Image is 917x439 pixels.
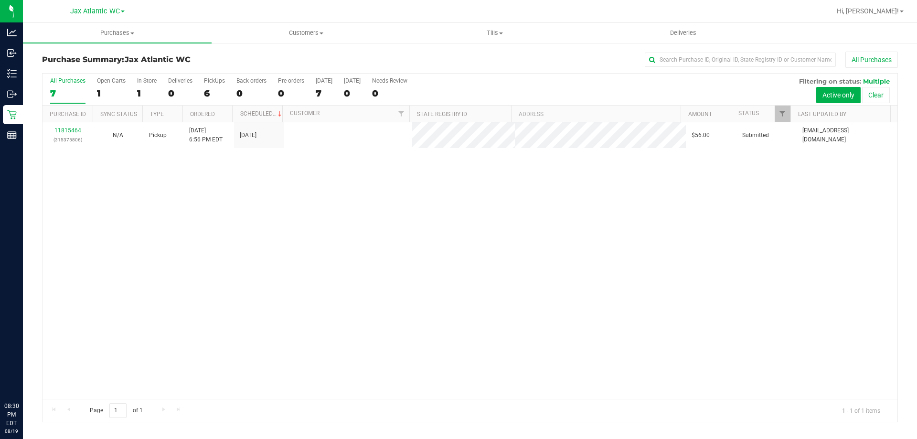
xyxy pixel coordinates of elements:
[4,428,19,435] p: 08/19
[113,131,123,140] button: N/A
[862,87,890,103] button: Clear
[168,88,192,99] div: 0
[511,106,681,122] th: Address
[7,130,17,140] inline-svg: Reports
[236,77,267,84] div: Back-orders
[7,69,17,78] inline-svg: Inventory
[278,88,304,99] div: 0
[137,77,157,84] div: In Store
[278,77,304,84] div: Pre-orders
[48,135,87,144] p: (315375806)
[97,88,126,99] div: 1
[82,403,150,418] span: Page of 1
[417,111,467,118] a: State Registry ID
[837,7,899,15] span: Hi, [PERSON_NAME]!
[190,111,215,118] a: Ordered
[401,29,588,37] span: Tills
[7,110,17,119] inline-svg: Retail
[23,23,212,43] a: Purchases
[204,88,225,99] div: 6
[168,77,192,84] div: Deliveries
[7,28,17,37] inline-svg: Analytics
[657,29,709,37] span: Deliveries
[589,23,778,43] a: Deliveries
[23,29,212,37] span: Purchases
[42,55,327,64] h3: Purchase Summary:
[189,126,223,144] span: [DATE] 6:56 PM EDT
[240,131,256,140] span: [DATE]
[816,87,861,103] button: Active only
[7,48,17,58] inline-svg: Inbound
[50,88,85,99] div: 7
[204,77,225,84] div: PickUps
[863,77,890,85] span: Multiple
[50,77,85,84] div: All Purchases
[372,77,407,84] div: Needs Review
[54,127,81,134] a: 11815464
[4,402,19,428] p: 08:30 PM EDT
[149,131,167,140] span: Pickup
[109,403,127,418] input: 1
[316,88,332,99] div: 7
[7,89,17,99] inline-svg: Outbound
[799,77,861,85] span: Filtering on status:
[10,363,38,391] iframe: Resource center
[70,7,120,15] span: Jax Atlantic WC
[344,88,361,99] div: 0
[802,126,892,144] span: [EMAIL_ADDRESS][DOMAIN_NAME]
[212,29,400,37] span: Customers
[236,88,267,99] div: 0
[316,77,332,84] div: [DATE]
[290,110,320,117] a: Customer
[50,111,86,118] a: Purchase ID
[97,77,126,84] div: Open Carts
[372,88,407,99] div: 0
[113,132,123,139] span: Not Applicable
[798,111,846,118] a: Last Updated By
[212,23,400,43] a: Customers
[645,53,836,67] input: Search Purchase ID, Original ID, State Registry ID or Customer Name...
[150,111,164,118] a: Type
[775,106,790,122] a: Filter
[100,111,137,118] a: Sync Status
[692,131,710,140] span: $56.00
[394,106,409,122] a: Filter
[742,131,769,140] span: Submitted
[400,23,589,43] a: Tills
[240,110,284,117] a: Scheduled
[845,52,898,68] button: All Purchases
[688,111,712,118] a: Amount
[738,110,759,117] a: Status
[137,88,157,99] div: 1
[344,77,361,84] div: [DATE]
[125,55,191,64] span: Jax Atlantic WC
[834,403,888,418] span: 1 - 1 of 1 items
